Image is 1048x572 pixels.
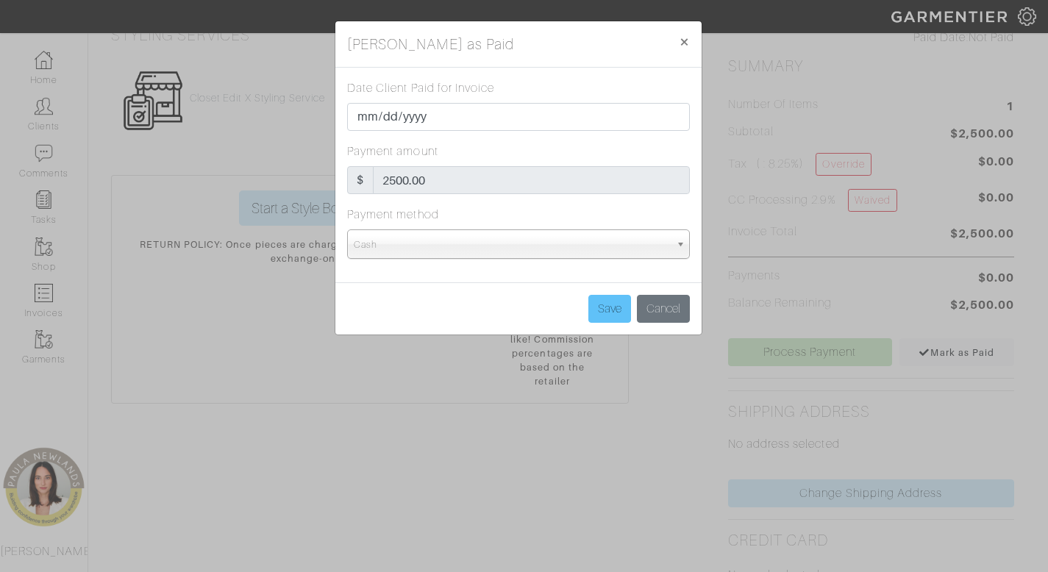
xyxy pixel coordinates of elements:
span: Cash [354,230,670,260]
label: Date Client Paid for Invoice [347,79,494,97]
button: Cancel [637,295,690,323]
h5: [PERSON_NAME] as Paid [347,33,514,55]
label: Payment amount [347,143,438,160]
label: Payment method [347,206,439,224]
div: $ [347,166,374,194]
button: Close [667,21,702,62]
span: × [679,32,690,51]
input: Save [588,295,631,323]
